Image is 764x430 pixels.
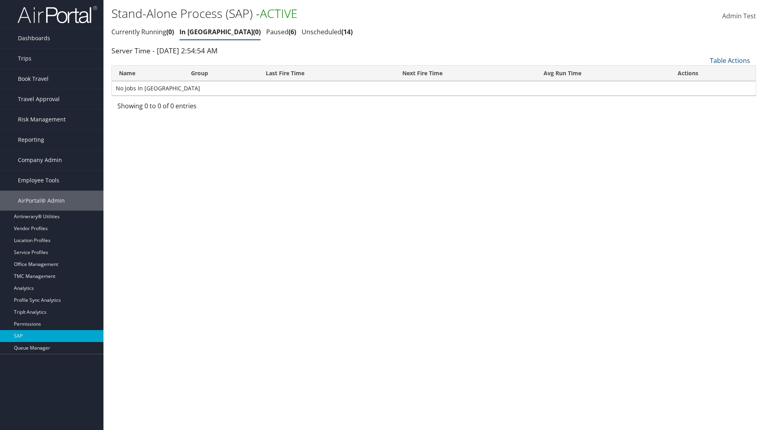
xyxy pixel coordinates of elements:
[395,66,536,81] th: Next Fire Time: activate to sort column descending
[111,5,541,22] h1: Stand-Alone Process (SAP) -
[302,27,353,36] a: Unscheduled14
[112,66,184,81] th: Name: activate to sort column ascending
[18,89,60,109] span: Travel Approval
[18,28,50,48] span: Dashboards
[18,150,62,170] span: Company Admin
[670,66,756,81] th: Actions
[179,27,261,36] a: In [GEOGRAPHIC_DATA]0
[722,4,756,29] a: Admin Test
[260,5,298,21] span: ACTIVE
[111,45,756,56] div: Server Time - [DATE] 2:54:54 AM
[722,12,756,20] span: Admin Test
[536,66,671,81] th: Avg Run Time: activate to sort column ascending
[184,66,258,81] th: Group: activate to sort column ascending
[266,27,296,36] a: Paused6
[18,5,97,24] img: airportal-logo.png
[18,109,66,129] span: Risk Management
[166,27,174,36] span: 0
[341,27,353,36] span: 14
[259,66,395,81] th: Last Fire Time: activate to sort column ascending
[117,101,267,115] div: Showing 0 to 0 of 0 entries
[710,56,750,65] a: Table Actions
[112,81,756,96] td: No Jobs In [GEOGRAPHIC_DATA]
[18,49,31,68] span: Trips
[253,27,261,36] span: 0
[288,27,296,36] span: 6
[18,69,49,89] span: Book Travel
[111,27,174,36] a: Currently Running0
[18,170,59,190] span: Employee Tools
[18,191,65,211] span: AirPortal® Admin
[18,130,44,150] span: Reporting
